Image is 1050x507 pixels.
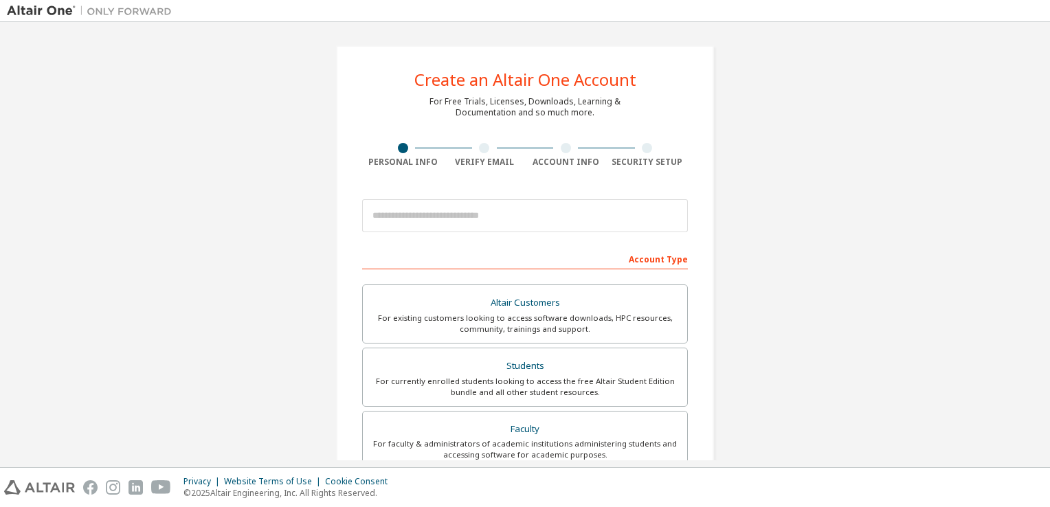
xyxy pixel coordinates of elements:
[183,487,396,499] p: © 2025 Altair Engineering, Inc. All Rights Reserved.
[83,480,98,495] img: facebook.svg
[371,438,679,460] div: For faculty & administrators of academic institutions administering students and accessing softwa...
[371,420,679,439] div: Faculty
[371,376,679,398] div: For currently enrolled students looking to access the free Altair Student Edition bundle and all ...
[429,96,621,118] div: For Free Trials, Licenses, Downloads, Learning & Documentation and so much more.
[151,480,171,495] img: youtube.svg
[362,157,444,168] div: Personal Info
[325,476,396,487] div: Cookie Consent
[4,480,75,495] img: altair_logo.svg
[371,293,679,313] div: Altair Customers
[525,157,607,168] div: Account Info
[607,157,689,168] div: Security Setup
[444,157,526,168] div: Verify Email
[183,476,224,487] div: Privacy
[7,4,179,18] img: Altair One
[371,313,679,335] div: For existing customers looking to access software downloads, HPC resources, community, trainings ...
[129,480,143,495] img: linkedin.svg
[371,357,679,376] div: Students
[362,247,688,269] div: Account Type
[224,476,325,487] div: Website Terms of Use
[414,71,636,88] div: Create an Altair One Account
[106,480,120,495] img: instagram.svg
